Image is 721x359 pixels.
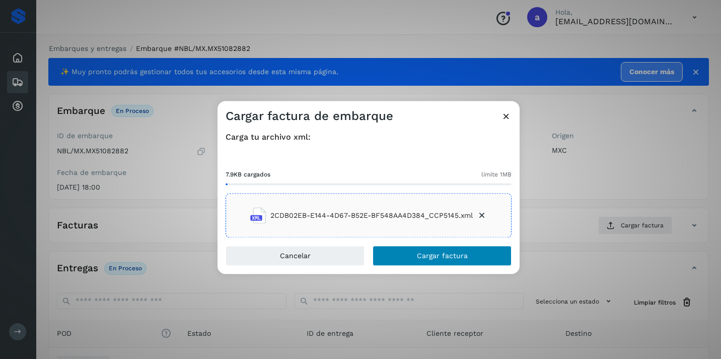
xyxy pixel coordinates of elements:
span: 7.9KB cargados [226,170,270,179]
span: Cancelar [280,253,311,260]
button: Cancelar [226,246,365,266]
span: 2CDB02EB-E144-4D67-B52E-BF548AA4D384_CCP5145.xml [270,210,473,221]
h4: Carga tu archivo xml: [226,132,512,142]
button: Cargar factura [373,246,512,266]
span: límite 1MB [481,170,512,179]
h3: Cargar factura de embarque [226,109,393,124]
span: Cargar factura [417,253,468,260]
